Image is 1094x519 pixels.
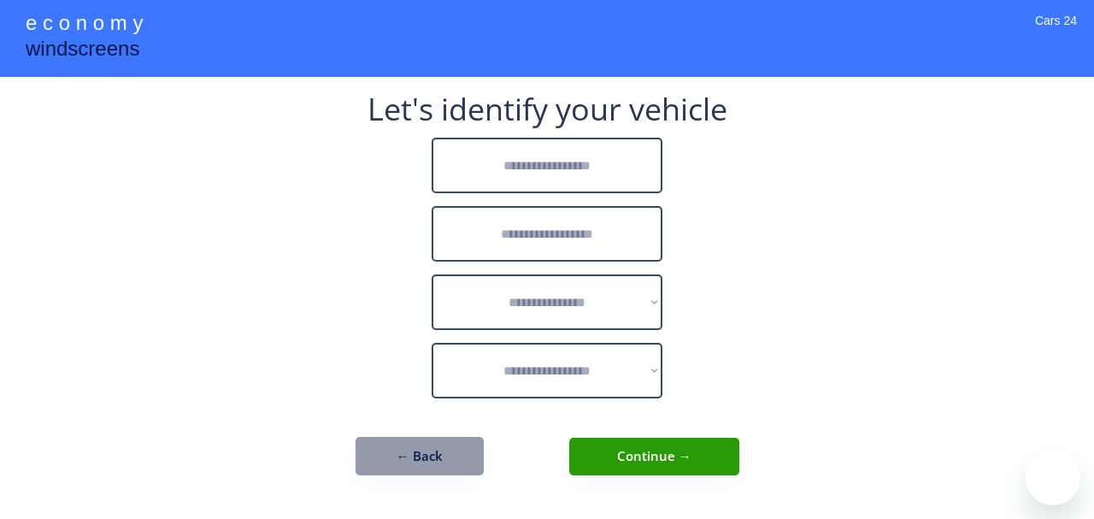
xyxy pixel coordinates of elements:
[569,438,739,475] button: Continue →
[26,34,139,68] div: windscreens
[1026,451,1080,505] iframe: Button to launch messaging window
[1035,13,1077,51] div: Cars 24
[26,9,143,41] div: e c o n o m y
[368,94,727,125] div: Let's identify your vehicle
[356,437,484,475] button: ← Back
